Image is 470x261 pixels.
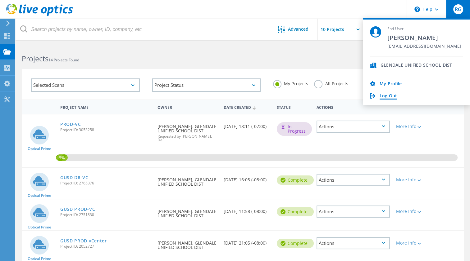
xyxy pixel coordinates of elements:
[28,147,51,151] span: Optical Prime
[154,168,221,192] div: [PERSON_NAME], GLENDALE UNIFIED SCHOOL DIST
[274,101,313,113] div: Status
[221,199,274,220] div: [DATE] 11:58 (-08:00)
[60,207,95,211] a: GUSD PROD-VC
[396,178,425,182] div: More Info
[157,135,217,142] span: Requested by [PERSON_NAME], Dell
[60,181,151,185] span: Project ID: 2765376
[6,13,73,17] a: Live Optics Dashboard
[277,175,314,185] div: Complete
[154,199,221,224] div: [PERSON_NAME], GLENDALE UNIFIED SCHOOL DIST
[317,121,390,133] div: Actions
[28,225,51,229] span: Optical Prime
[60,175,89,180] a: GUSD DR-VC
[414,7,420,12] svg: \n
[31,78,140,92] div: Selected Scans
[60,239,107,243] a: GUSD PROD vCenter
[28,194,51,197] span: Optical Prime
[396,124,425,129] div: More Info
[221,114,274,135] div: [DATE] 18:11 (-07:00)
[221,231,274,251] div: [DATE] 21:05 (-08:00)
[317,206,390,218] div: Actions
[396,241,425,245] div: More Info
[277,207,314,216] div: Complete
[154,114,221,148] div: [PERSON_NAME], GLENDALE UNIFIED SCHOOL DIST
[454,7,461,12] span: RG
[154,231,221,256] div: [PERSON_NAME], GLENDALE UNIFIED SCHOOL DIST
[380,93,397,99] a: Log Out
[314,80,348,86] label: All Projects
[387,33,461,42] span: [PERSON_NAME]
[60,213,151,217] span: Project ID: 2751830
[381,63,452,69] span: GLENDALE UNIFIED SCHOOL DIST
[48,57,79,63] span: 14 Projects Found
[221,168,274,188] div: [DATE] 16:05 (-08:00)
[380,81,402,87] a: My Profile
[60,245,151,248] span: Project ID: 2052727
[16,19,268,40] input: Search projects by name, owner, ID, company, etc
[387,44,461,50] span: [EMAIL_ADDRESS][DOMAIN_NAME]
[56,154,68,160] span: 3%
[277,239,314,248] div: Complete
[152,78,261,92] div: Project Status
[288,27,308,31] span: Advanced
[28,257,51,261] span: Optical Prime
[57,101,154,113] div: Project Name
[22,54,48,64] b: Projects
[60,128,151,132] span: Project ID: 3053258
[396,209,425,214] div: More Info
[277,122,312,136] div: In Progress
[273,80,308,86] label: My Projects
[387,26,461,32] span: End User
[313,101,393,113] div: Actions
[317,237,390,249] div: Actions
[60,122,81,126] a: PROD-VC
[221,101,274,113] div: Date Created
[154,101,221,113] div: Owner
[317,174,390,186] div: Actions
